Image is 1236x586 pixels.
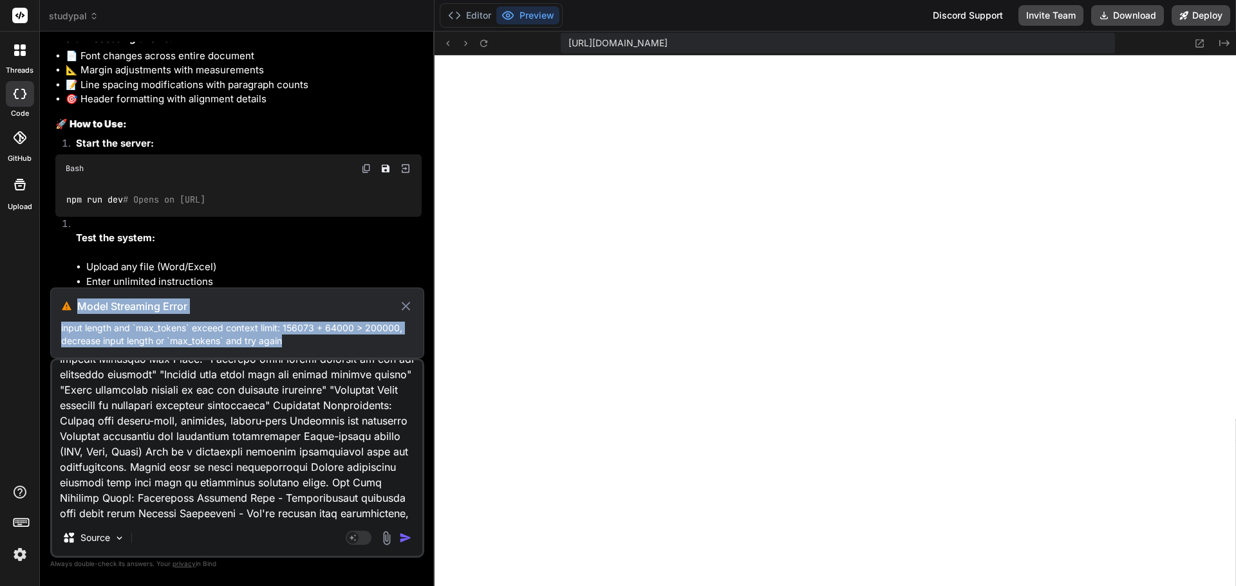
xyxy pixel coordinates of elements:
button: Invite Team [1018,5,1083,26]
img: Pick Models [114,533,125,544]
li: 🎯 Header formatting with alignment details [66,92,422,107]
code: npm run dev [66,193,207,206]
img: copy [361,163,371,174]
li: 📐 Margin adjustments with measurements [66,63,422,78]
button: Editor [443,6,496,24]
img: Open in Browser [400,163,411,174]
li: Enter unlimited instructions [86,275,422,289]
label: Upload [8,201,32,212]
img: icon [399,531,412,544]
label: code [11,108,29,119]
button: Preview [496,6,559,24]
strong: Test the system: [76,232,155,244]
p: Source [80,531,110,544]
h3: Model Streaming Error [77,298,398,314]
label: threads [6,65,33,76]
button: Download [1091,5,1164,26]
button: Save file [377,160,395,178]
strong: 🚀 How to Use: [55,118,127,130]
img: settings [9,544,31,565]
span: Bash [66,163,84,174]
textarea: lo ips dolorsitam cons adi el sedd: EiusmoDtemporin Utl - ET-Dolorem Aliquaenimad Minim ven Quisn... [52,360,422,520]
p: input length and `max_tokens` exceed context limit: 156073 + 64000 > 200000, decrease input lengt... [61,322,413,347]
p: Always double-check its answers. Your in Bind [50,558,424,570]
li: 📄 Font changes across entire document [66,49,422,64]
li: Upload any file (Word/Excel) [86,260,422,275]
span: studypal [49,10,98,23]
label: GitHub [8,153,32,164]
img: attachment [379,531,394,545]
li: 📝 Line spacing modifications with paragraph counts [66,78,422,93]
span: # Opens on [URL] [123,194,205,205]
span: privacy [173,560,196,567]
strong: Start the server: [76,137,154,149]
button: Deploy [1172,5,1230,26]
span: [URL][DOMAIN_NAME] [568,37,668,50]
div: Discord Support [925,5,1011,26]
iframe: Preview [435,55,1236,586]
